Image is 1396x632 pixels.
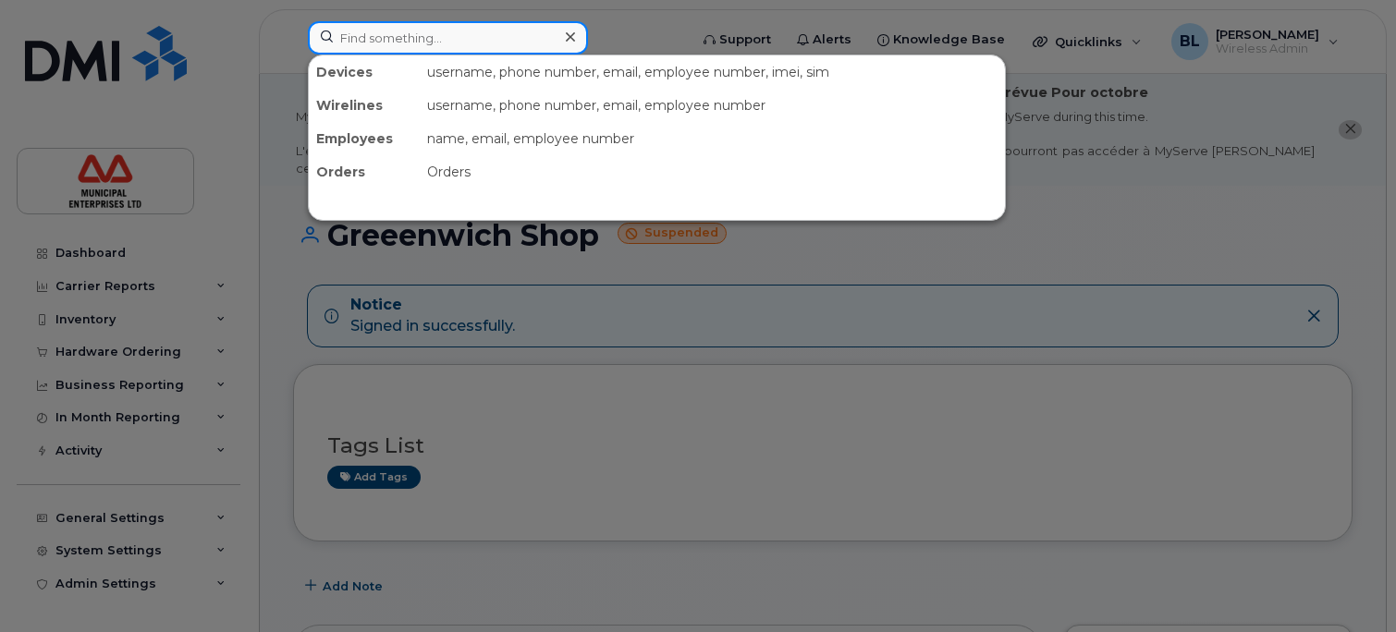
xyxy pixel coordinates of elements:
[420,122,1005,155] div: name, email, employee number
[309,89,420,122] div: Wirelines
[309,55,420,89] div: Devices
[420,89,1005,122] div: username, phone number, email, employee number
[309,155,420,188] div: Orders
[420,55,1005,89] div: username, phone number, email, employee number, imei, sim
[309,122,420,155] div: Employees
[420,155,1005,188] div: Orders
